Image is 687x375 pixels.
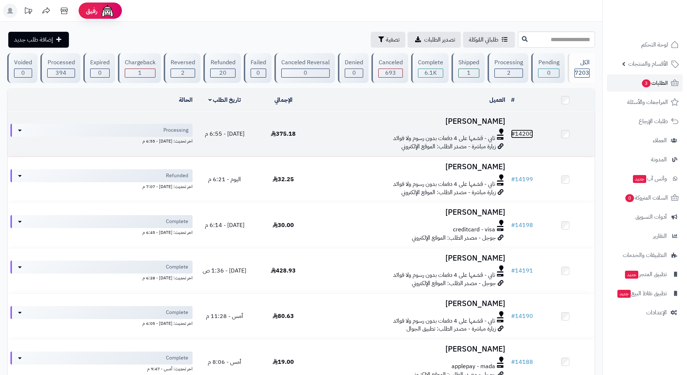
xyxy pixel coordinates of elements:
a: #14191 [511,266,533,275]
span: 0 [625,194,634,202]
a: التطبيقات والخدمات [607,247,683,264]
a: المراجعات والأسئلة [607,93,683,111]
div: Denied [345,58,363,67]
div: 0 [282,69,329,77]
img: ai-face.png [100,4,115,18]
div: 0 [91,69,109,77]
span: الأقسام والمنتجات [628,59,668,69]
span: # [511,175,515,184]
div: 0 [251,69,266,77]
div: اخر تحديث: [DATE] - 7:07 م [10,182,193,190]
a: تطبيق نقاط البيعجديد [607,285,683,302]
span: طلباتي المُوكلة [469,35,498,44]
span: 0 [21,69,25,77]
a: Canceled 693 [370,53,409,83]
div: Canceled [378,58,402,67]
h3: [PERSON_NAME] [316,208,505,217]
span: # [511,358,515,366]
a: #14190 [511,312,533,321]
div: Chargeback [125,58,155,67]
div: Refunded [210,58,235,67]
h3: [PERSON_NAME] [316,345,505,353]
a: #14199 [511,175,533,184]
a: الكل7203 [566,53,596,83]
span: طلبات الإرجاع [639,116,668,126]
h3: [PERSON_NAME] [316,254,505,262]
a: التقارير [607,227,683,245]
span: جديد [617,290,631,298]
a: العميل [489,96,505,104]
a: إضافة طلب جديد [8,32,69,48]
a: Processing 2 [486,53,530,83]
a: لوحة التحكم [607,36,683,53]
div: Reversed [171,58,195,67]
span: أدوات التسويق [635,212,667,222]
div: Pending [538,58,559,67]
div: اخر تحديث: [DATE] - 6:55 م [10,137,193,144]
div: 1 [125,69,155,77]
a: Canceled Reversal 0 [273,53,336,83]
span: وآتس آب [632,174,667,184]
span: تابي - قسّمها على 4 دفعات بدون رسوم ولا فوائد [393,180,495,188]
span: 1 [138,69,142,77]
span: 32.25 [273,175,294,184]
span: 30.00 [273,221,294,230]
span: 0 [547,69,551,77]
span: تصفية [386,35,400,44]
div: الكل [574,58,590,67]
span: جديد [633,175,646,183]
img: logo-2.png [638,19,680,34]
span: تابي - قسّمها على 4 دفعات بدون رسوم ولا فوائد [393,317,495,325]
span: زيارة مباشرة - مصدر الطلب: الموقع الإلكتروني [401,188,496,197]
a: الحالة [179,96,193,104]
span: 0 [98,69,102,77]
span: Complete [166,218,188,225]
span: 7203 [575,69,589,77]
span: رفيق [86,6,97,15]
span: 3 [642,79,651,87]
span: أمس - 8:06 م [208,358,241,366]
span: 394 [56,69,66,77]
span: 0 [304,69,307,77]
span: جوجل - مصدر الطلب: الموقع الإلكتروني [412,234,496,242]
span: المدونة [651,154,667,165]
a: أدوات التسويق [607,208,683,226]
div: Processed [47,58,75,67]
a: Expired 0 [82,53,116,83]
div: 2 [171,69,195,77]
div: Canceled Reversal [281,58,330,67]
div: 693 [379,69,402,77]
span: # [511,312,515,321]
div: 2 [495,69,523,77]
span: 428.93 [271,266,296,275]
span: زيارة مباشرة - مصدر الطلب: تطبيق الجوال [406,324,496,333]
span: [DATE] - 1:36 ص [203,266,246,275]
a: وآتس آبجديد [607,170,683,187]
div: Complete [418,58,443,67]
span: Complete [166,263,188,271]
a: العملاء [607,132,683,149]
span: 2 [507,69,511,77]
a: Chargeback 1 [116,53,162,83]
div: 394 [48,69,74,77]
span: لوحة التحكم [641,40,668,50]
span: تصدير الطلبات [424,35,455,44]
span: applepay - mada [452,362,495,371]
span: 0 [256,69,260,77]
div: 0 [538,69,559,77]
a: المدونة [607,151,683,168]
span: أمس - 11:28 م [206,312,243,321]
a: #14188 [511,358,533,366]
div: اخر تحديث: [DATE] - 6:05 م [10,319,193,327]
a: Refunded 20 [202,53,242,83]
span: [DATE] - 6:55 م [205,130,245,138]
span: تابي - قسّمها على 4 دفعات بدون رسوم ولا فوائد [393,134,495,143]
span: Processing [163,127,188,134]
span: السلات المتروكة [625,193,668,203]
span: 375.18 [271,130,296,138]
span: Complete [166,309,188,316]
span: التقارير [653,231,667,241]
div: اخر تحديث: [DATE] - 6:28 م [10,274,193,281]
a: السلات المتروكة0 [607,189,683,206]
span: # [511,221,515,230]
